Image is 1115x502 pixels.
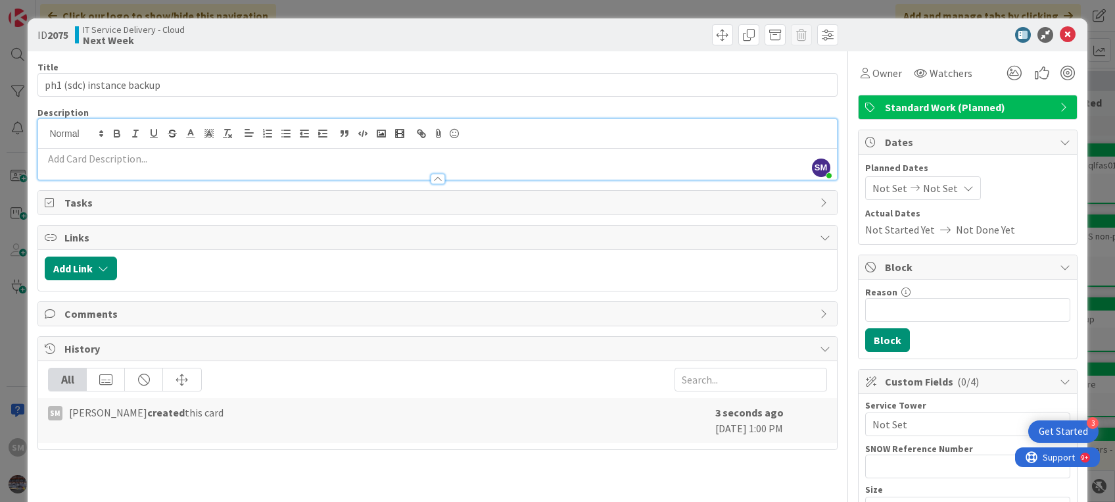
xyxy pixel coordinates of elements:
span: Not Set [872,180,907,196]
span: Not Started Yet [865,222,935,238]
div: Get Started [1039,425,1088,438]
div: Service Tower [865,401,1070,410]
label: Reason [865,286,897,298]
span: Tasks [64,195,813,211]
span: Block [885,259,1053,275]
span: Standard Work (Planned) [885,99,1053,115]
span: Links [64,230,813,245]
b: 2075 [47,28,68,41]
div: Size [865,485,1070,494]
span: Not Done Yet [956,222,1015,238]
div: [DATE] 1:00 PM [715,405,827,436]
span: Watchers [930,65,972,81]
label: SNOW Reference Number [865,443,973,455]
span: Description [37,107,89,118]
label: Title [37,61,59,73]
span: Comments [64,306,813,322]
b: Next Week [83,35,185,45]
div: 3 [1087,417,1099,429]
input: type card name here... [37,73,837,97]
span: ( 0/4 ) [957,375,979,388]
span: SM [812,159,830,177]
input: Search... [675,368,827,391]
span: IT Service Delivery - Cloud [83,24,185,35]
div: SM [48,406,62,420]
span: Actual Dates [865,207,1070,220]
b: 3 seconds ago [715,406,784,419]
span: Not Set [872,416,1047,432]
span: ID [37,27,68,43]
b: created [147,406,185,419]
span: Planned Dates [865,161,1070,175]
span: Support [28,2,60,18]
div: Open Get Started checklist, remaining modules: 3 [1028,420,1099,443]
div: 9+ [66,5,73,16]
span: Custom Fields [885,374,1053,389]
span: [PERSON_NAME] this card [69,405,224,420]
button: Block [865,328,910,352]
span: Dates [885,134,1053,150]
button: Add Link [45,257,117,280]
span: Owner [872,65,902,81]
div: All [49,368,87,391]
span: History [64,341,813,357]
span: Not Set [923,180,958,196]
